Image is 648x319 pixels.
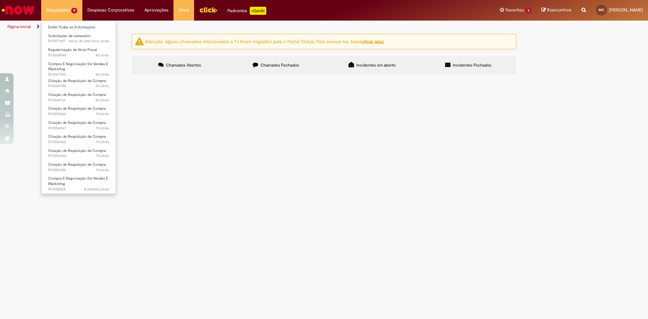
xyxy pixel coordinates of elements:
[84,187,109,192] span: 4 mês(es) atrás
[96,139,109,144] time: 22/09/2025 20:21:38
[48,153,109,159] span: R13556960
[145,38,384,44] ng-bind-html: Atenção: alguns chamados relacionados a T.I foram migrados para o Portal Global. Para acessá-los,...
[48,134,106,139] span: Criação de Requisição de Compra
[42,91,116,104] a: Aberto R13564136 : Criação de Requisição de Compra
[48,98,109,103] span: R13564136
[42,175,116,189] a: Aberto R13100024 : Compra E Negociação De Vendas E Marketing
[48,38,109,44] span: R13577187
[96,53,109,58] time: 25/09/2025 16:57:21
[48,61,108,72] span: Compra E Negociação De Vendas E Marketing
[42,46,116,59] a: Aberto R13568048 : Regularização de Nota Fiscal
[179,7,189,14] span: More
[1,3,35,17] img: ServiceNow
[48,176,108,186] span: Compra E Negociação De Vendas E Marketing
[42,147,116,160] a: Aberto R13556960 : Criação de Requisição de Compra
[199,5,217,15] img: click_logo_yellow_360x200.png
[68,38,109,44] span: cerca de uma hora atrás
[506,7,524,14] span: Favoritos
[96,53,109,58] span: 4d atrás
[96,126,109,131] span: 7d atrás
[48,187,109,192] span: R13100024
[42,77,116,90] a: Aberto R13565782 : Criação de Requisição de Compra
[96,83,109,88] span: 5d atrás
[42,32,116,45] a: Aberto R13577187 : Solicitação de numerário
[144,7,168,14] span: Aprovações
[96,139,109,144] span: 7d atrás
[609,7,643,13] span: [PERSON_NAME]
[599,8,604,12] span: MC
[5,21,427,33] ul: Trilhas de página
[42,133,116,145] a: Aberto R13556965 : Criação de Requisição de Compra
[96,153,109,158] time: 22/09/2025 20:18:42
[71,8,77,14] span: 11
[7,24,31,29] a: Página inicial
[48,53,109,58] span: R13568048
[96,126,109,131] time: 22/09/2025 20:24:07
[261,62,299,68] span: Chamados Fechados
[356,62,396,68] span: Incidentes em aberto
[41,20,116,194] ul: Requisições
[362,38,384,44] a: clicar aqui.
[541,7,571,14] a: Rascunhos
[48,111,109,117] span: R13559066
[48,78,106,83] span: Criação de Requisição de Compra
[42,161,116,174] a: Aberto R13556955 : Criação de Requisição de Compra
[84,187,109,192] time: 27/05/2025 11:35:16
[48,126,109,131] span: R13556967
[48,33,91,38] span: Solicitação de numerário
[48,120,106,125] span: Criação de Requisição de Compra
[68,38,109,44] time: 29/09/2025 14:18:17
[96,72,109,77] span: 4d atrás
[42,24,116,31] a: Exibir Todas as Solicitações
[87,7,134,14] span: Despesas Corporativas
[48,106,106,111] span: Criação de Requisição de Compra
[96,153,109,158] span: 7d atrás
[166,62,201,68] span: Chamados Abertos
[42,60,116,75] a: Aberto R13567926 : Compra E Negociação De Vendas E Marketing
[48,148,106,153] span: Criação de Requisição de Compra
[46,7,70,14] span: Requisições
[48,139,109,145] span: R13556965
[96,111,109,116] span: 7d atrás
[96,167,109,172] span: 7d atrás
[525,8,531,14] span: 3
[48,72,109,77] span: R13567926
[547,7,571,13] span: Rascunhos
[250,7,266,15] p: +GenAi
[42,105,116,117] a: Aberto R13559066 : Criação de Requisição de Compra
[96,111,109,116] time: 23/09/2025 13:35:58
[453,62,491,68] span: Incidentes Fechados
[48,162,106,167] span: Criação de Requisição de Compra
[48,92,106,97] span: Criação de Requisição de Compra
[48,47,97,52] span: Regularização de Nota Fiscal
[48,83,109,89] span: R13565782
[48,167,109,173] span: R13556955
[227,7,266,15] div: Padroniza
[42,119,116,132] a: Aberto R13556967 : Criação de Requisição de Compra
[96,167,109,172] time: 22/09/2025 20:11:25
[96,98,109,103] span: 5d atrás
